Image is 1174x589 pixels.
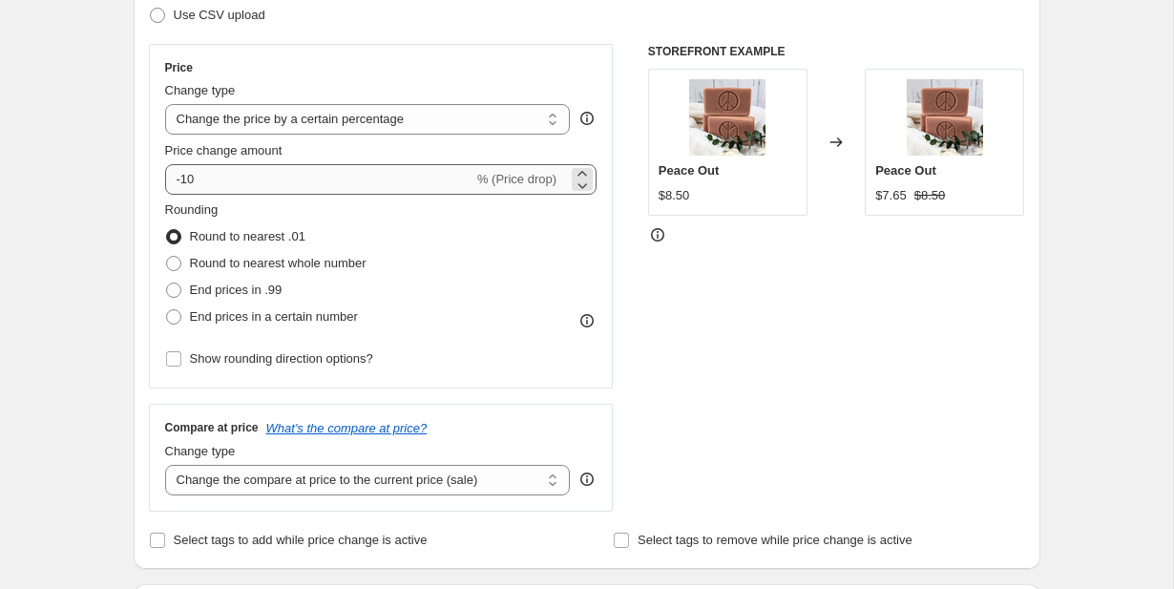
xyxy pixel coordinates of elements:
div: $8.50 [659,186,690,205]
span: Change type [165,444,236,458]
span: Price change amount [165,143,283,158]
span: Peace Out [875,163,936,178]
span: Change type [165,83,236,97]
input: -15 [165,164,473,195]
div: $7.65 [875,186,907,205]
span: Round to nearest whole number [190,256,367,270]
span: Peace Out [659,163,720,178]
strike: $8.50 [914,186,946,205]
img: PeaceOut9_12_24_80x.jpg [907,79,983,156]
span: Select tags to remove while price change is active [638,533,912,547]
span: % (Price drop) [477,172,556,186]
button: What's the compare at price? [266,421,428,435]
div: help [577,470,597,489]
span: Rounding [165,202,219,217]
span: Select tags to add while price change is active [174,533,428,547]
span: Round to nearest .01 [190,229,305,243]
img: PeaceOut9_12_24_80x.jpg [689,79,765,156]
h3: Price [165,60,193,75]
h3: Compare at price [165,420,259,435]
span: Use CSV upload [174,8,265,22]
div: help [577,109,597,128]
span: End prices in a certain number [190,309,358,324]
span: End prices in .99 [190,283,283,297]
h6: STOREFRONT EXAMPLE [648,44,1025,59]
span: Show rounding direction options? [190,351,373,366]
